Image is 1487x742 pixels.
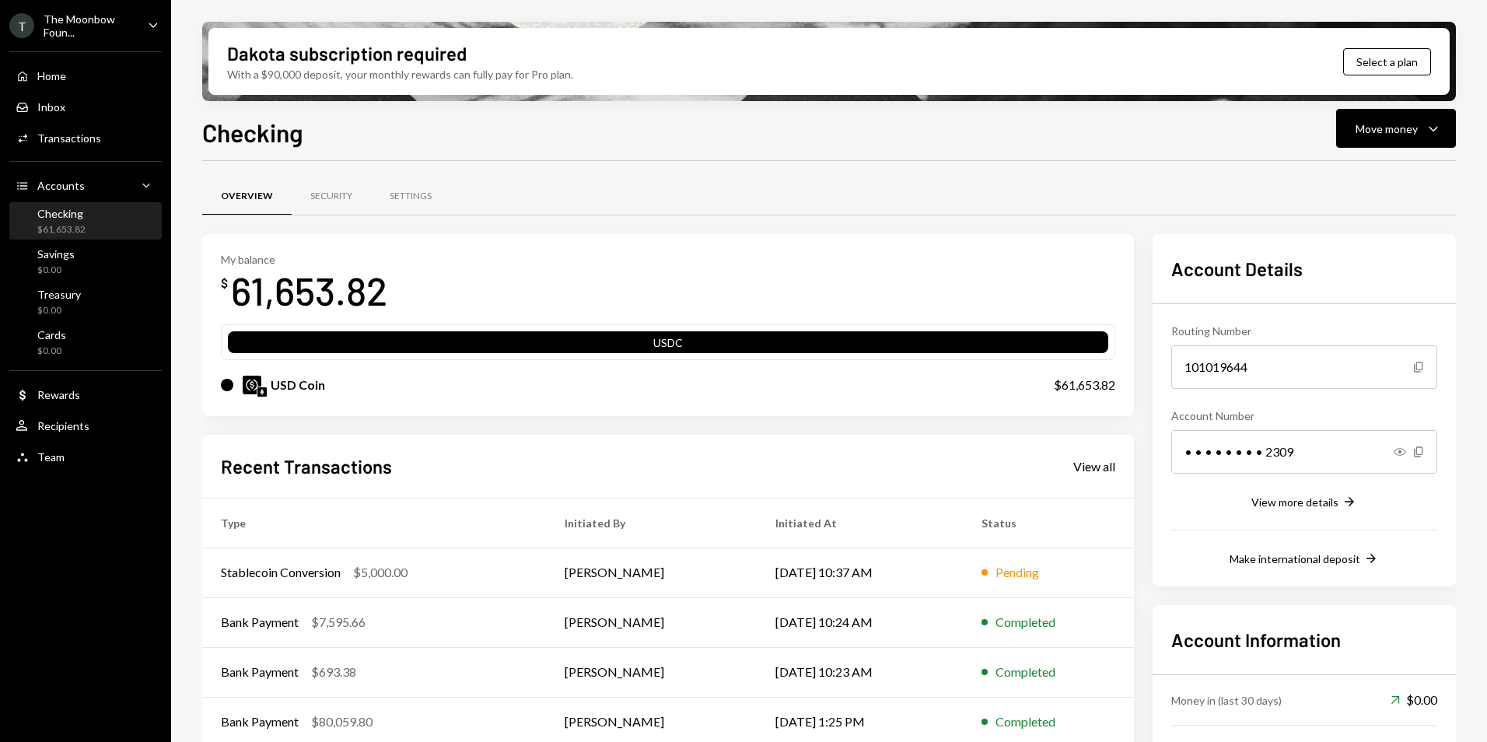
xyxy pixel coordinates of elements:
h2: Account Information [1171,627,1437,653]
button: Move money [1336,109,1456,148]
div: • • • • • • • • 2309 [1171,430,1437,474]
a: Transactions [9,124,162,152]
td: [DATE] 10:24 AM [757,597,964,647]
a: Overview [202,177,292,216]
div: Completed [995,663,1055,681]
div: Bank Payment [221,663,299,681]
div: Account Number [1171,408,1437,424]
div: Move money [1356,121,1418,137]
button: Select a plan [1343,48,1431,75]
div: Team [37,450,65,464]
div: View all [1073,459,1115,474]
a: View all [1073,457,1115,474]
a: Inbox [9,93,162,121]
a: Settings [371,177,450,216]
td: [PERSON_NAME] [546,597,756,647]
div: $0.00 [37,304,81,317]
div: $61,653.82 [1054,376,1115,394]
div: $61,653.82 [37,223,86,236]
div: T [9,13,34,38]
div: $80,059.80 [311,712,373,731]
div: Inbox [37,100,65,114]
td: [DATE] 10:23 AM [757,647,964,697]
a: Checking$61,653.82 [9,202,162,240]
td: [PERSON_NAME] [546,548,756,597]
div: Dakota subscription required [227,40,467,66]
div: Savings [37,247,75,261]
div: Completed [995,712,1055,731]
div: Rewards [37,388,80,401]
th: Type [202,498,546,548]
h2: Account Details [1171,256,1437,282]
a: Rewards [9,380,162,408]
div: $0.00 [37,264,75,277]
div: Recipients [37,419,89,432]
div: The Moonbow Foun... [44,12,135,39]
div: Completed [995,613,1055,632]
div: Cards [37,328,66,341]
a: Accounts [9,171,162,199]
div: Routing Number [1171,323,1437,339]
a: Home [9,61,162,89]
a: Treasury$0.00 [9,283,162,320]
div: Money in (last 30 days) [1171,692,1282,709]
div: Transactions [37,131,101,145]
a: Security [292,177,371,216]
div: $5,000.00 [353,563,408,582]
div: Home [37,69,66,82]
button: Make international deposit [1230,551,1379,568]
div: USDC [228,334,1108,356]
div: $7,595.66 [311,613,366,632]
th: Status [963,498,1134,548]
div: $693.38 [311,663,356,681]
button: View more details [1251,494,1357,511]
td: [PERSON_NAME] [546,647,756,697]
td: [DATE] 10:37 AM [757,548,964,597]
div: Settings [390,190,432,203]
div: Pending [995,563,1039,582]
h1: Checking [202,117,303,148]
div: $0.00 [37,345,66,358]
a: Cards$0.00 [9,324,162,361]
div: Bank Payment [221,613,299,632]
th: Initiated At [757,498,964,548]
h2: Recent Transactions [221,453,392,479]
div: View more details [1251,495,1338,509]
a: Recipients [9,411,162,439]
img: USDC [243,376,261,394]
div: Bank Payment [221,712,299,731]
a: Savings$0.00 [9,243,162,280]
div: Stablecoin Conversion [221,563,341,582]
a: Team [9,443,162,471]
div: $0.00 [1391,691,1437,709]
div: Make international deposit [1230,552,1360,565]
div: Overview [221,190,273,203]
th: Initiated By [546,498,756,548]
img: ethereum-mainnet [257,387,267,397]
div: USD Coin [271,376,325,394]
div: Accounts [37,179,85,192]
div: My balance [221,253,387,266]
div: 101019644 [1171,345,1437,389]
div: Security [310,190,352,203]
div: Treasury [37,288,81,301]
div: $ [221,275,228,291]
div: Checking [37,207,86,220]
div: 61,653.82 [231,266,387,315]
div: With a $90,000 deposit, your monthly rewards can fully pay for Pro plan. [227,66,573,82]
